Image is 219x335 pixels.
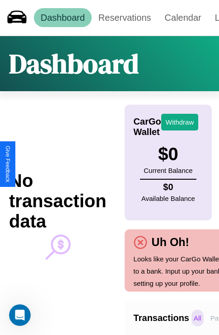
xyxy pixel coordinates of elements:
[144,144,192,164] h3: $ 0
[161,114,199,130] button: Withdraw
[92,8,158,27] a: Reservations
[147,236,194,249] h4: Uh Oh!
[9,45,139,82] h1: Dashboard
[34,8,92,27] a: Dashboard
[5,146,11,182] div: Give Feedback
[141,192,195,205] p: Available Balance
[191,310,204,326] p: All
[141,182,195,192] h4: $ 0
[144,164,192,177] p: Current Balance
[9,304,31,326] iframe: Intercom live chat
[134,116,161,137] h4: CarGo Wallet
[9,171,107,232] h2: No transaction data
[158,8,208,27] a: Calendar
[134,313,189,323] h4: Transactions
